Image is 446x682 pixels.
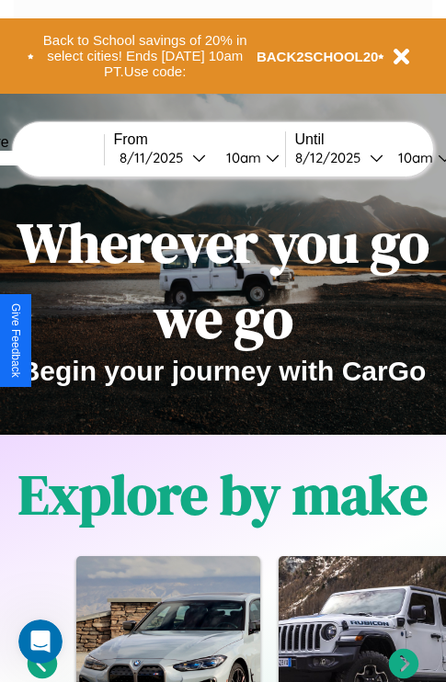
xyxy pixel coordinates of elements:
[217,149,266,166] div: 10am
[114,131,285,148] label: From
[295,149,370,166] div: 8 / 12 / 2025
[389,149,438,166] div: 10am
[34,28,257,85] button: Back to School savings of 20% in select cities! Ends [DATE] 10am PT.Use code:
[9,303,22,378] div: Give Feedback
[120,149,192,166] div: 8 / 11 / 2025
[18,457,428,532] h1: Explore by make
[257,49,379,64] b: BACK2SCHOOL20
[212,148,285,167] button: 10am
[114,148,212,167] button: 8/11/2025
[18,619,63,664] iframe: Intercom live chat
